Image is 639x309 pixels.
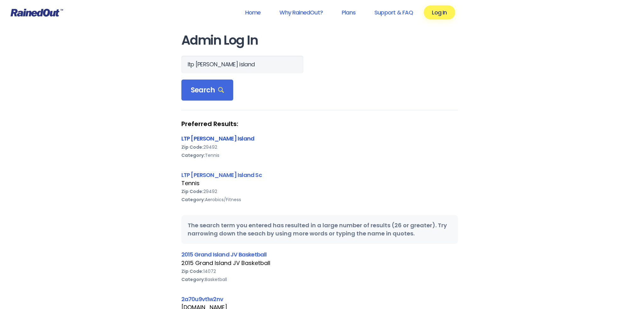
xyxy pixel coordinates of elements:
div: Aerobics/Fitness [181,196,458,204]
b: Category: [181,276,205,283]
div: LTP [PERSON_NAME] Island Sc [181,171,458,179]
a: Why RainedOut? [271,5,331,19]
div: LTP [PERSON_NAME] Island [181,134,458,143]
div: 14072 [181,267,458,275]
strong: Preferred Results: [181,120,458,128]
a: LTP [PERSON_NAME] Island [181,135,255,142]
div: 2a70u9vt1w2nv [181,295,458,303]
a: Home [237,5,269,19]
input: Search Orgs… [181,56,303,73]
b: Zip Code: [181,188,203,195]
b: Category: [181,152,205,158]
a: Log In [424,5,455,19]
a: 2015 Grand Island JV Basketball [181,251,267,258]
h1: Admin Log In [181,33,458,47]
div: 2015 Grand Island JV Basketball [181,250,458,259]
span: Search [191,86,224,95]
b: Category: [181,196,205,203]
div: 29492 [181,187,458,196]
a: Support & FAQ [366,5,421,19]
a: 2a70u9vt1w2nv [181,295,223,303]
a: Plans [333,5,364,19]
div: The search term you entered has resulted in a large number of results (26 or greater). Try narrow... [181,215,458,244]
div: Basketball [181,275,458,284]
b: Zip Code: [181,268,203,274]
div: 2015 Grand Island JV Basketball [181,259,458,267]
div: 29492 [181,143,458,151]
b: Zip Code: [181,144,203,150]
div: Tennis [181,151,458,159]
div: Tennis [181,179,458,187]
a: LTP [PERSON_NAME] Island Sc [181,171,262,179]
div: Search [181,80,234,101]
